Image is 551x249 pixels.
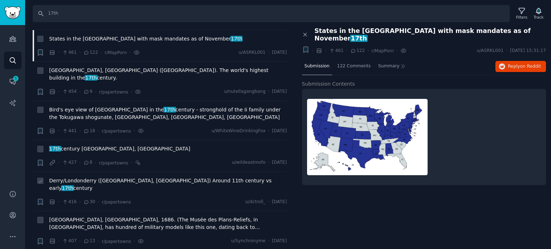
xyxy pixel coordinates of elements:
span: · [58,238,60,245]
span: · [58,198,60,206]
span: · [312,47,314,54]
span: 9 [83,88,92,95]
span: · [268,159,269,166]
span: · [268,88,269,95]
span: · [133,238,135,245]
span: u/wildeastmofo [232,159,265,166]
span: [DATE] [272,199,287,205]
span: Submission [305,63,330,70]
span: · [79,49,81,56]
span: · [506,48,508,54]
button: Track [531,6,546,21]
span: · [268,199,269,205]
span: 461 [62,49,77,56]
span: Derry/Londonderry ([GEOGRAPHIC_DATA], [GEOGRAPHIC_DATA]) Around 11th century vs early century [49,177,287,192]
span: 17th [163,107,176,112]
span: 17th [230,36,243,42]
span: · [98,127,99,135]
span: · [131,88,132,96]
span: · [346,47,348,54]
span: · [95,159,96,167]
span: States in the [GEOGRAPHIC_DATA] with mask mandates as of November [315,27,546,42]
span: [DATE] [272,88,287,95]
span: · [100,49,102,56]
span: [DATE] [272,238,287,244]
span: · [131,159,132,167]
span: u/dctroll_ [245,199,265,205]
span: · [79,238,81,245]
span: Bird's eye view of [GEOGRAPHIC_DATA] in the century - stronghold of the Ii family under the Tokug... [49,106,287,121]
span: · [268,128,269,134]
span: · [95,88,96,96]
span: on Reddit [520,64,541,69]
span: · [58,159,60,167]
span: · [79,159,81,167]
span: 17th [48,146,61,152]
span: Summary [378,63,399,70]
span: 17th [85,75,98,81]
span: · [79,198,81,206]
span: Reply [508,63,541,70]
span: · [98,238,99,245]
span: r/MapPorn [372,48,394,53]
input: Search Keyword [33,5,510,22]
span: 416 [62,199,77,205]
span: 441 [62,128,77,134]
div: Track [534,15,543,20]
div: Filters [516,15,527,20]
span: · [79,88,81,96]
span: · [268,49,269,56]
span: 8 [83,159,92,166]
span: r/papertowns [99,90,128,95]
span: · [58,49,60,56]
span: 17th [350,35,368,42]
span: u/ASRKL001 [477,48,504,54]
span: 122 [83,49,98,56]
span: · [325,47,326,54]
span: · [129,49,131,56]
span: r/papertowns [99,161,128,166]
a: Bird's eye view of [GEOGRAPHIC_DATA] in the17thcentury - stronghold of the Ii family under the To... [49,106,287,121]
span: Submission Contents [302,80,355,88]
span: 122 [350,48,365,54]
a: [GEOGRAPHIC_DATA], [GEOGRAPHIC_DATA], 1686. (The Musée des Plans-Reliefs, in [GEOGRAPHIC_DATA], h... [49,216,287,231]
span: · [58,88,60,96]
span: States in the [GEOGRAPHIC_DATA] with mask mandates as of November [49,35,242,43]
a: 5 [4,73,22,90]
span: r/papertowns [102,239,131,244]
span: · [98,198,99,206]
span: u/nutellagangbang [224,88,265,95]
span: u/ASRKL001 [239,49,265,56]
a: 17thcentury [GEOGRAPHIC_DATA], [GEOGRAPHIC_DATA] [49,145,190,153]
span: [DATE] [272,128,287,134]
span: 5 [13,76,19,81]
span: 454 [62,88,77,95]
span: · [58,127,60,135]
img: GummySearch logo [4,6,21,19]
a: [GEOGRAPHIC_DATA], [GEOGRAPHIC_DATA] ([GEOGRAPHIC_DATA]). The world's highest building in the17th... [49,67,287,82]
span: century [GEOGRAPHIC_DATA], [GEOGRAPHIC_DATA] [49,145,190,153]
span: 407 [62,238,77,244]
span: 18 [83,128,95,134]
span: 17th [61,185,74,191]
span: 13 [83,238,95,244]
span: u/WhiteWineDrinkingFox [211,128,265,134]
a: Derry/Londonderry ([GEOGRAPHIC_DATA], [GEOGRAPHIC_DATA]) Around 11th century vs early17thcentury [49,177,287,192]
img: States in the US with mask mandates as of November 17th [307,99,428,175]
span: · [268,238,269,244]
span: r/papertowns [102,200,131,205]
span: u/Synchronyme [231,238,265,244]
span: · [367,47,369,54]
span: 427 [62,159,77,166]
span: · [396,47,398,54]
span: 30 [83,199,95,205]
span: 122 Comments [337,63,371,70]
span: 461 [329,48,344,54]
span: · [133,127,135,135]
span: [DATE] 15:31:17 [510,48,546,54]
span: [DATE] [272,49,287,56]
a: States in the [GEOGRAPHIC_DATA] with mask mandates as of November17th [49,35,242,43]
button: Replyon Reddit [495,61,546,72]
